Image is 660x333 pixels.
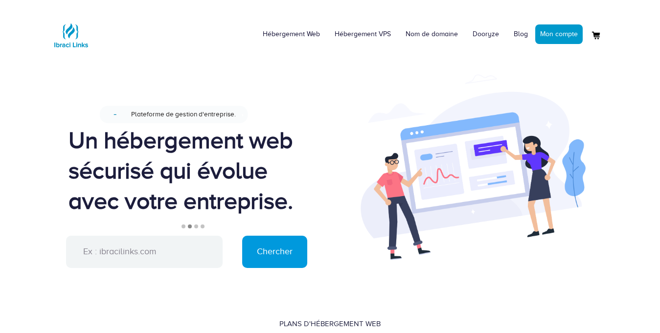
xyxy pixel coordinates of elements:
[506,20,535,49] a: Blog
[242,236,307,268] input: Chercher
[398,20,465,49] a: Nom de domaine
[99,104,284,125] a: NouveauPlateforme de gestion d'entreprise.
[68,125,316,216] div: Un hébergement web sécurisé qui évolue avec votre entreprise.
[279,319,381,329] div: Plans d'hébergement Web
[131,111,235,118] span: Plateforme de gestion d'entreprise.
[535,24,583,44] a: Mon compte
[51,16,91,55] img: Logo Ibraci Links
[255,20,327,49] a: Hébergement Web
[51,7,91,55] a: Logo Ibraci Links
[66,236,223,268] input: Ex : ibracilinks.com
[327,20,398,49] a: Hébergement VPS
[465,20,506,49] a: Dooryze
